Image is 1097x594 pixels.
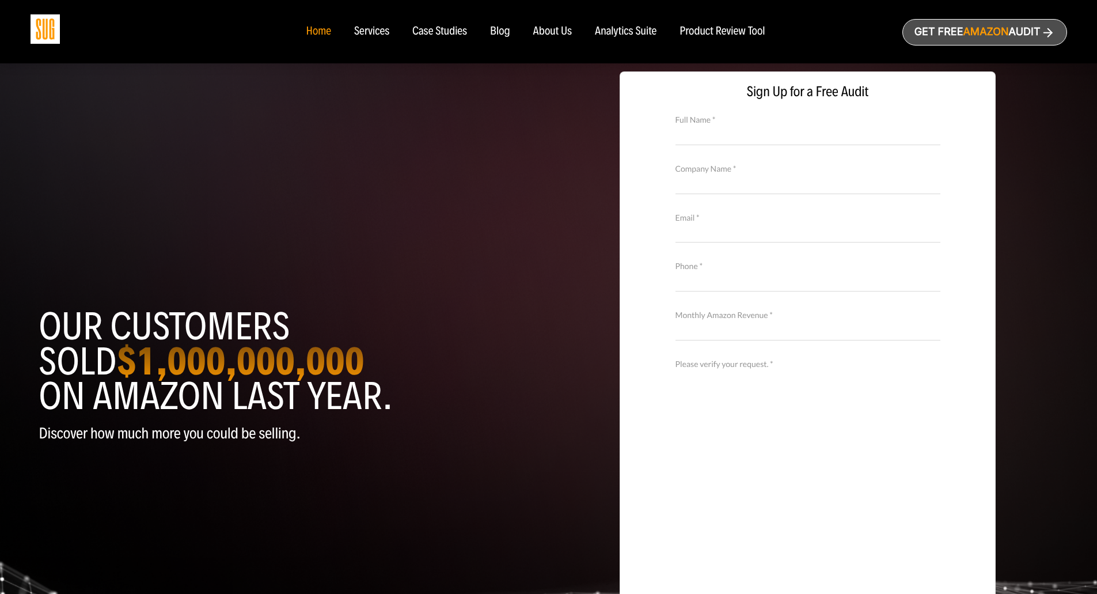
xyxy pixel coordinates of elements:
label: Email * [675,211,940,224]
input: Contact Number * [675,271,940,292]
label: Phone * [675,260,940,273]
label: Company Name * [675,162,940,175]
input: Company Name * [675,173,940,194]
a: Services [354,25,389,38]
label: Full Name * [675,113,940,126]
label: Monthly Amazon Revenue * [675,309,940,321]
strong: $1,000,000,000 [116,338,364,385]
input: Monthly Amazon Revenue * [675,320,940,340]
img: Sug [31,14,60,44]
p: Discover how much more you could be selling. [39,425,540,442]
h1: Our customers sold on Amazon last year. [39,309,540,414]
a: About Us [533,25,572,38]
label: Please verify your request. * [675,358,940,370]
span: Amazon [963,26,1008,38]
input: Email * [675,222,940,243]
a: Home [306,25,331,38]
a: Get freeAmazonAudit [902,19,1067,46]
a: Analytics Suite [595,25,656,38]
input: Full Name * [675,124,940,145]
a: Blog [490,25,510,38]
a: Case Studies [412,25,467,38]
span: Sign Up for a Free Audit [632,84,984,100]
a: Product Review Tool [680,25,765,38]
